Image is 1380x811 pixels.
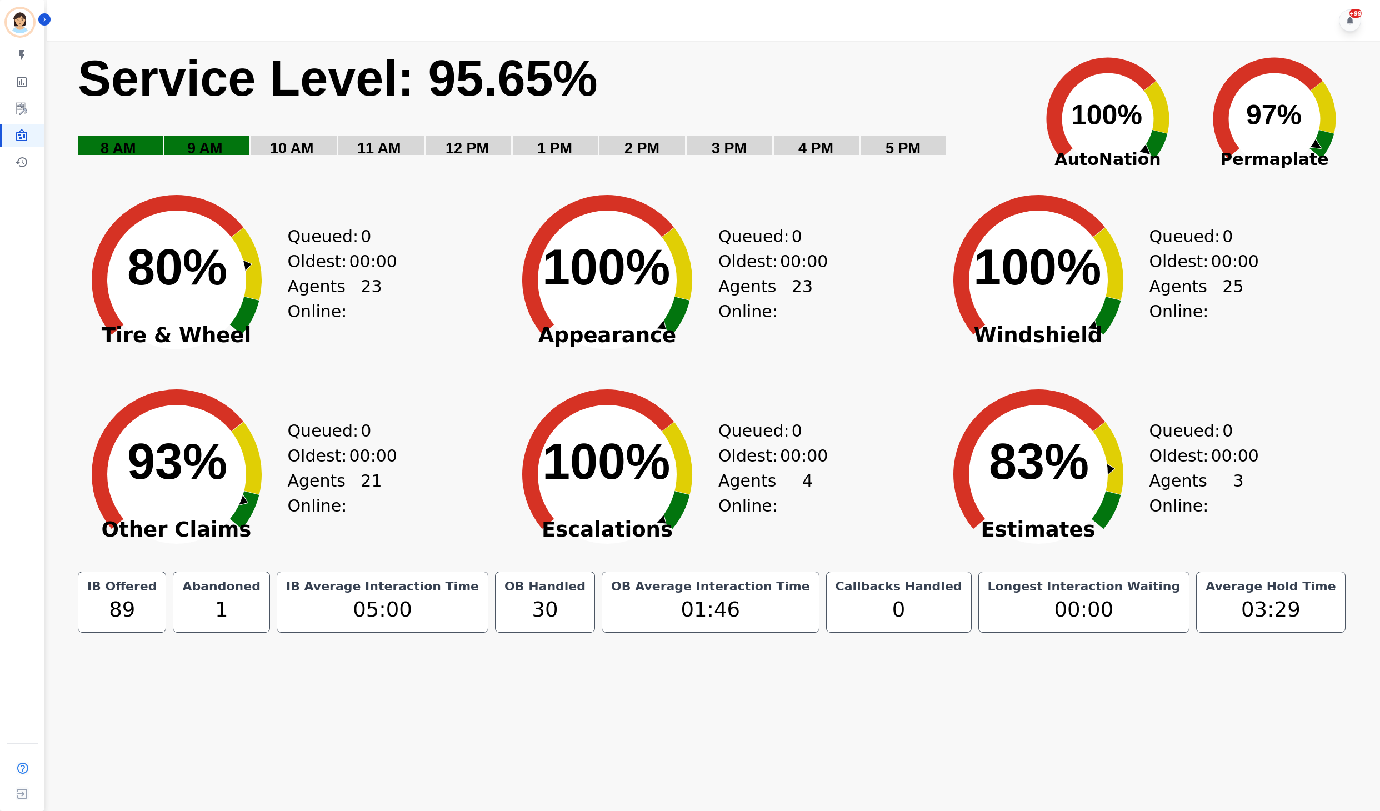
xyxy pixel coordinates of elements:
text: 2 PM [624,140,659,157]
span: 00:00 [349,249,397,274]
div: 05:00 [284,594,481,625]
div: Callbacks Handled [833,579,964,594]
div: Oldest: [1149,443,1233,468]
span: 00:00 [780,443,828,468]
span: Windshield [927,330,1149,341]
div: Agents Online: [718,274,813,324]
span: AutoNation [1024,147,1191,172]
text: 100% [542,239,670,295]
div: Queued: [288,418,371,443]
div: Agents Online: [1149,274,1244,324]
div: 0 [833,594,964,625]
span: Permaplate [1191,147,1358,172]
text: 100% [973,239,1101,295]
text: 9 AM [187,140,223,157]
span: 00:00 [349,443,397,468]
div: +99 [1349,9,1362,18]
span: 0 [792,418,802,443]
span: 0 [361,224,371,249]
span: Estimates [927,524,1149,535]
div: 1 [180,594,262,625]
div: Oldest: [288,249,371,274]
text: 10 AM [270,140,314,157]
span: Escalations [496,524,718,535]
div: Oldest: [1149,249,1233,274]
div: Longest Interaction Waiting [986,579,1183,594]
div: OB Handled [502,579,588,594]
span: 0 [792,224,802,249]
span: 00:00 [780,249,828,274]
div: Oldest: [288,443,371,468]
text: 12 PM [446,140,489,157]
div: 00:00 [986,594,1183,625]
text: 4 PM [798,140,833,157]
svg: Service Level: 0% [77,48,1018,173]
span: 4 [802,468,813,518]
div: 30 [502,594,588,625]
div: Average Hold Time [1203,579,1338,594]
text: 11 AM [357,140,401,157]
text: 1 PM [537,140,572,157]
div: IB Offered [85,579,159,594]
text: 3 PM [712,140,747,157]
span: 00:00 [1211,443,1258,468]
div: Queued: [1149,418,1233,443]
span: Appearance [496,330,718,341]
div: IB Average Interaction Time [284,579,481,594]
div: 89 [85,594,159,625]
div: Queued: [288,224,371,249]
span: Other Claims [66,524,288,535]
div: 03:29 [1203,594,1338,625]
div: Queued: [718,224,802,249]
span: 00:00 [1211,249,1258,274]
img: Bordered avatar [7,9,33,36]
div: Agents Online: [1149,468,1244,518]
div: Queued: [1149,224,1233,249]
text: 97% [1246,99,1302,131]
text: 93% [127,434,227,489]
span: Tire & Wheel [66,330,288,341]
span: 23 [361,274,382,324]
div: OB Average Interaction Time [609,579,812,594]
span: 3 [1233,468,1243,518]
text: 83% [989,434,1089,489]
div: Agents Online: [288,468,382,518]
div: 01:46 [609,594,812,625]
div: Oldest: [718,249,802,274]
div: Abandoned [180,579,262,594]
text: 100% [1071,99,1142,131]
span: 0 [1222,418,1233,443]
text: 80% [127,239,227,295]
div: Agents Online: [718,468,813,518]
span: 0 [361,418,371,443]
div: Oldest: [718,443,802,468]
text: 5 PM [886,140,921,157]
text: 100% [542,434,670,489]
div: Queued: [718,418,802,443]
span: 0 [1222,224,1233,249]
text: 8 AM [101,140,136,157]
div: Agents Online: [288,274,382,324]
span: 23 [792,274,813,324]
span: 21 [361,468,382,518]
span: 25 [1222,274,1243,324]
text: Service Level: 95.65% [78,51,598,106]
